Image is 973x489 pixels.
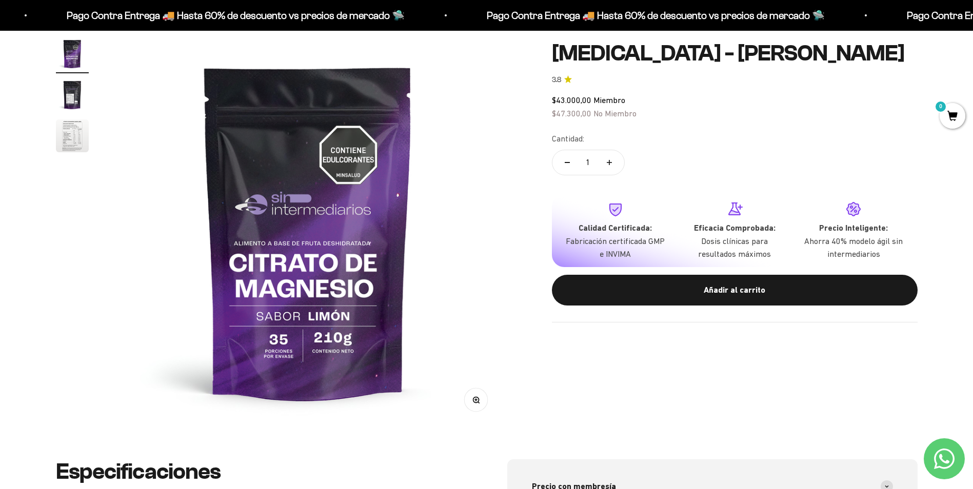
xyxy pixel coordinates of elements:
[56,78,89,114] button: Ir al artículo 2
[552,275,918,305] button: Añadir al carrito
[802,234,905,260] p: Ahorra 40% modelo ágil sin intermediarios
[552,132,584,146] label: Cantidad:
[683,234,786,260] p: Dosis clínicas para resultados máximos
[483,7,821,24] p: Pago Contra Entrega 🚚 Hasta 60% de descuento vs precios de mercado 🛸
[63,7,401,24] p: Pago Contra Entrega 🚚 Hasta 60% de descuento vs precios de mercado 🛸
[579,223,652,233] strong: Calidad Certificada:
[593,95,625,105] span: Miembro
[56,119,89,152] img: Citrato de Magnesio - Sabor Limón
[56,37,89,73] button: Ir al artículo 1
[552,95,591,105] span: $43.000,00
[552,108,591,117] span: $47.300,00
[593,108,637,117] span: No Miembro
[935,100,947,113] mark: 0
[552,74,561,85] span: 3.8
[56,459,466,484] h2: Especificaciones
[819,223,888,233] strong: Precio Inteligente:
[552,41,918,66] h1: [MEDICAL_DATA] - [PERSON_NAME]
[56,78,89,111] img: Citrato de Magnesio - Sabor Limón
[564,234,667,260] p: Fabricación certificada GMP e INVIMA
[552,74,918,85] a: 3.83.8 de 5.0 estrellas
[552,150,582,175] button: Reducir cantidad
[940,111,965,123] a: 0
[56,119,89,155] button: Ir al artículo 3
[56,37,89,70] img: Citrato de Magnesio - Sabor Limón
[694,223,776,233] strong: Eficacia Comprobada:
[113,37,503,426] img: Citrato de Magnesio - Sabor Limón
[594,150,624,175] button: Aumentar cantidad
[572,283,897,297] div: Añadir al carrito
